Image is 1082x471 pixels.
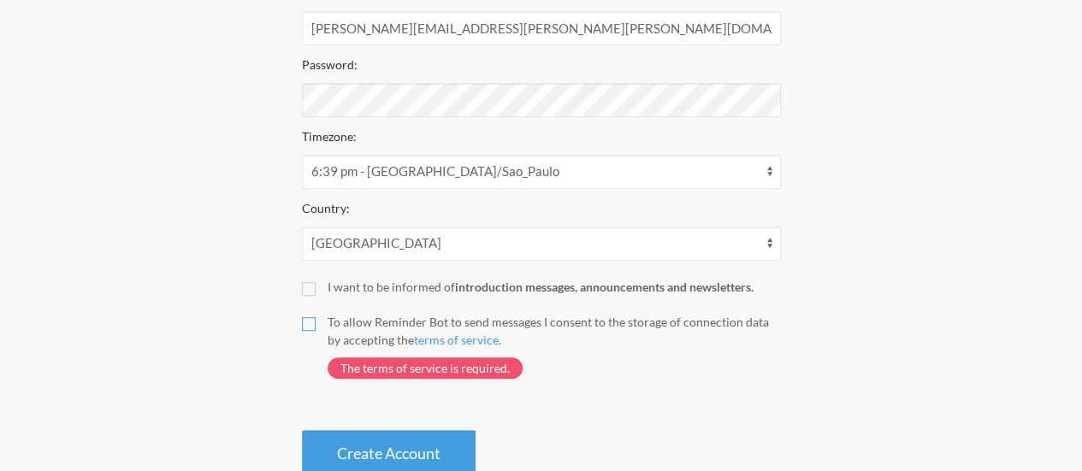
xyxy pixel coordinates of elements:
[302,129,357,144] label: Timezone:
[328,313,781,349] div: To allow Reminder Bot to send messages I consent to the storage of connection data by accepting t...
[302,282,316,296] input: I want to be informed ofintroduction messages, announcements and newsletters.
[302,201,350,215] label: Country:
[328,278,781,296] div: I want to be informed of
[414,333,499,347] a: terms of service
[302,317,316,331] input: To allow Reminder Bot to send messages I consent to the storage of connection data by accepting t...
[455,280,754,294] strong: introduction messages, announcements and newsletters.
[328,357,523,379] span: The terms of service is required.
[302,57,358,72] label: Password:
